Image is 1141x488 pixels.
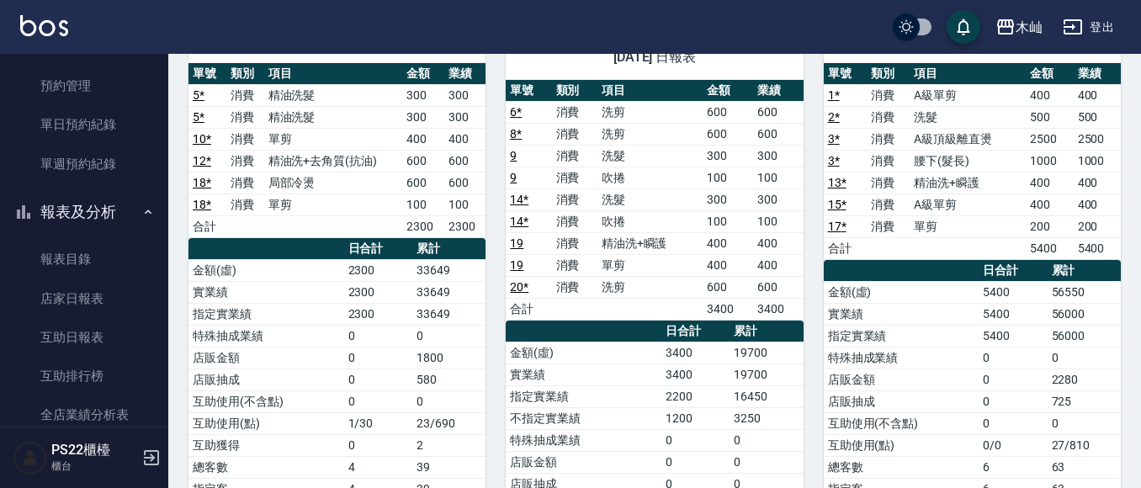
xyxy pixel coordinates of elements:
th: 單號 [188,63,226,85]
td: 合計 [824,237,867,259]
th: 業績 [444,63,486,85]
td: 27/810 [1048,434,1121,456]
td: 56000 [1048,325,1121,347]
button: 報表及分析 [7,190,162,234]
td: 23/690 [412,412,486,434]
th: 日合計 [979,260,1047,282]
td: 0 [1048,347,1121,369]
td: 合計 [188,215,226,237]
th: 單號 [506,80,551,102]
td: 消費 [226,150,264,172]
td: 精油洗+瞬護 [910,172,1026,194]
td: 63 [1048,456,1121,478]
a: 單日預約紀錄 [7,105,162,144]
table: a dense table [188,63,486,238]
td: 互助獲得 [188,434,344,456]
td: 金額(虛) [506,342,661,363]
a: 單週預約紀錄 [7,145,162,183]
td: 100 [402,194,443,215]
a: 19 [510,258,523,272]
img: Person [13,441,47,475]
th: 日合計 [661,321,730,342]
td: 600 [753,101,804,123]
td: 0 [412,390,486,412]
td: 消費 [867,106,910,128]
td: 消費 [867,215,910,237]
td: 消費 [867,194,910,215]
td: 200 [1074,215,1121,237]
td: 金額(虛) [824,281,979,303]
td: 300 [402,106,443,128]
td: 總客數 [824,456,979,478]
td: 0 [979,390,1047,412]
td: 洗髮 [597,188,703,210]
td: 2200 [661,385,730,407]
td: 單剪 [597,254,703,276]
td: 2500 [1074,128,1121,150]
th: 項目 [597,80,703,102]
td: 4 [344,456,412,478]
td: 300 [753,188,804,210]
td: 0 [344,434,412,456]
td: 2280 [1048,369,1121,390]
td: 0/0 [979,434,1047,456]
td: 0 [979,369,1047,390]
td: 單剪 [264,194,403,215]
td: 0 [730,451,803,473]
td: 400 [703,254,753,276]
button: save [947,10,980,44]
td: 店販金額 [506,451,661,473]
td: 19700 [730,342,803,363]
td: 消費 [552,101,597,123]
td: 500 [1026,106,1073,128]
td: 0 [344,390,412,412]
td: 消費 [226,194,264,215]
td: 消費 [552,188,597,210]
td: 5400 [1026,237,1073,259]
td: 0 [661,429,730,451]
td: 19700 [730,363,803,385]
td: 2300 [444,215,486,237]
td: 400 [1074,84,1121,106]
th: 項目 [910,63,1026,85]
td: 0 [344,347,412,369]
td: 300 [753,145,804,167]
td: A級單剪 [910,194,1026,215]
td: 實業績 [506,363,661,385]
td: 消費 [552,145,597,167]
td: 店販抽成 [188,369,344,390]
td: 500 [1074,106,1121,128]
td: 2500 [1026,128,1073,150]
td: 消費 [867,172,910,194]
td: 消費 [552,210,597,232]
td: 實業績 [824,303,979,325]
th: 金額 [1026,63,1073,85]
a: 9 [510,149,517,162]
th: 累計 [1048,260,1121,282]
td: 300 [703,188,753,210]
th: 業績 [753,80,804,102]
td: 單剪 [264,128,403,150]
td: 400 [703,232,753,254]
td: 2300 [344,303,412,325]
td: 600 [753,276,804,298]
td: 600 [444,172,486,194]
td: 消費 [867,150,910,172]
td: 合計 [506,298,551,320]
td: 1/30 [344,412,412,434]
td: 特殊抽成業績 [188,325,344,347]
td: 3250 [730,407,803,429]
td: 指定實業績 [824,325,979,347]
td: 精油洗髮 [264,84,403,106]
td: 消費 [226,84,264,106]
td: 洗剪 [597,123,703,145]
td: 2 [412,434,486,456]
td: 2300 [402,215,443,237]
td: 400 [1026,84,1073,106]
td: 消費 [552,167,597,188]
th: 類別 [552,80,597,102]
td: 實業績 [188,281,344,303]
td: 400 [402,128,443,150]
td: 56550 [1048,281,1121,303]
td: 300 [703,145,753,167]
